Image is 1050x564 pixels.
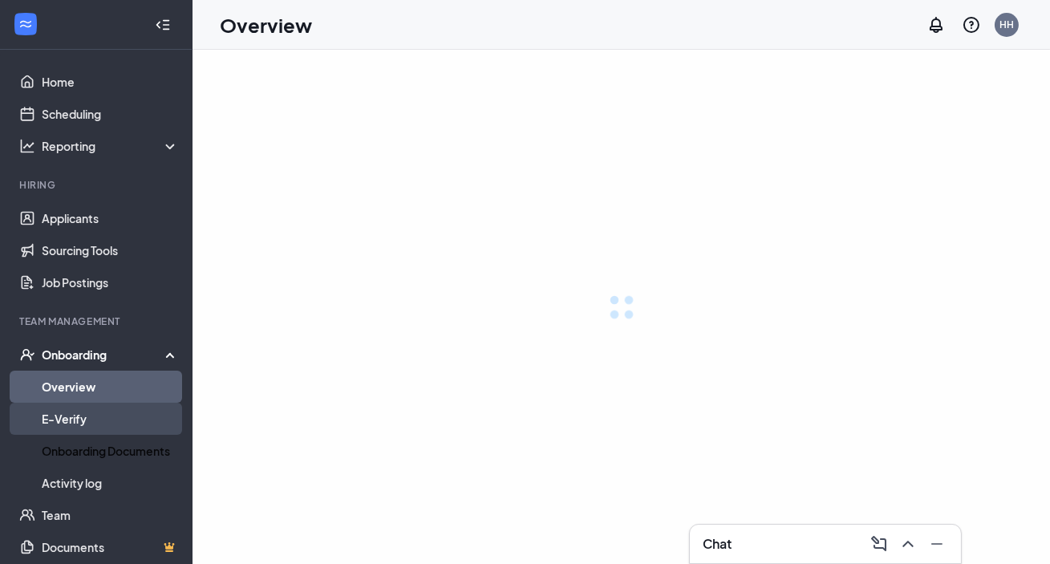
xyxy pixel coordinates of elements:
[865,531,890,557] button: ComposeMessage
[155,17,171,33] svg: Collapse
[42,435,179,467] a: Onboarding Documents
[42,66,179,98] a: Home
[927,534,947,554] svg: Minimize
[42,531,179,563] a: DocumentsCrown
[703,535,732,553] h3: Chat
[42,403,179,435] a: E-Verify
[962,15,981,34] svg: QuestionInfo
[926,15,946,34] svg: Notifications
[42,347,180,363] div: Onboarding
[42,266,179,298] a: Job Postings
[42,202,179,234] a: Applicants
[898,534,918,554] svg: ChevronUp
[42,371,179,403] a: Overview
[19,347,35,363] svg: UserCheck
[42,138,180,154] div: Reporting
[42,98,179,130] a: Scheduling
[894,531,919,557] button: ChevronUp
[870,534,889,554] svg: ComposeMessage
[19,138,35,154] svg: Analysis
[220,11,312,39] h1: Overview
[42,234,179,266] a: Sourcing Tools
[42,467,179,499] a: Activity log
[18,16,34,32] svg: WorkstreamLogo
[999,18,1014,31] div: HH
[19,314,176,328] div: Team Management
[922,531,948,557] button: Minimize
[42,499,179,531] a: Team
[19,178,176,192] div: Hiring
